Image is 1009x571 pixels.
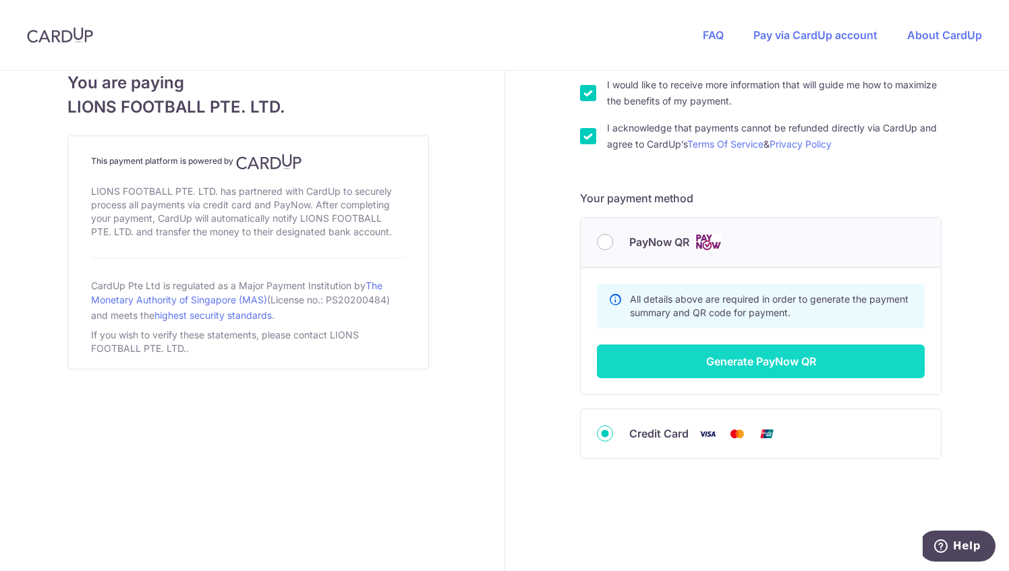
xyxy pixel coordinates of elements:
[67,71,429,95] span: You are paying
[91,154,405,170] h4: This payment platform is powered by
[597,425,925,442] div: Credit Card Visa Mastercard Union Pay
[597,234,925,251] div: PayNow QR Cards logo
[91,326,405,358] div: If you wish to verify these statements, please contact LIONS FOOTBALL PTE. LTD..
[91,274,405,326] div: CardUp Pte Ltd is regulated as a Major Payment Institution by (License no.: PS20200484) and meets...
[694,425,721,442] img: Visa
[629,234,689,250] span: PayNow QR
[67,95,429,119] span: LIONS FOOTBALL PTE. LTD.
[724,425,751,442] img: Mastercard
[597,344,925,378] button: Generate PayNow QR
[607,120,942,152] label: I acknowledge that payments cannot be refunded directly via CardUp and agree to CardUp’s &
[236,154,302,170] img: CardUp
[630,293,909,318] span: All details above are required in order to generate the payment summary and QR code for payment.
[907,28,982,42] a: About CardUp
[27,27,93,43] img: CardUp
[703,28,724,42] a: FAQ
[91,182,405,241] div: LIONS FOOTBALL PTE. LTD. has partnered with CardUp to securely process all payments via credit ca...
[753,425,780,442] img: Union Pay
[753,28,877,42] a: Pay via CardUp account
[629,425,689,442] span: Credit Card
[154,309,272,321] a: highest security standards
[695,234,722,251] img: Cards logo
[580,190,942,206] h5: Your payment method
[770,138,832,150] a: Privacy Policy
[923,531,996,564] iframe: Opens a widget where you can find more information
[687,138,763,150] a: Terms Of Service
[607,77,942,109] label: I would like to receive more information that will guide me how to maximize the benefits of my pa...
